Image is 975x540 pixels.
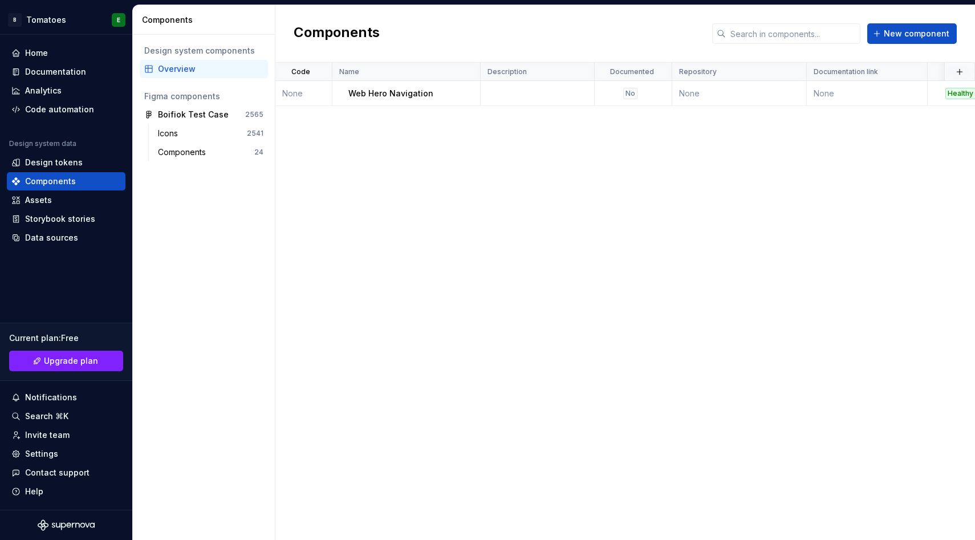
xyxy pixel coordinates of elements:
p: Name [339,67,359,76]
a: Analytics [7,82,125,100]
button: BTomatoesE [2,7,130,32]
button: Upgrade plan [9,351,123,371]
div: Code automation [25,104,94,115]
button: Notifications [7,388,125,407]
div: 24 [254,148,263,157]
div: Design system components [144,45,263,56]
button: Contact support [7,464,125,482]
p: Repository [679,67,717,76]
p: Description [487,67,527,76]
div: Boifiok Test Case [158,109,229,120]
button: Help [7,482,125,501]
p: Web Hero Navigation [348,88,433,99]
a: Home [7,44,125,62]
div: Figma components [144,91,263,102]
a: Boifiok Test Case2565 [140,105,268,124]
a: Icons2541 [153,124,268,143]
a: Design tokens [7,153,125,172]
div: 2565 [245,110,263,119]
div: Assets [25,194,52,206]
div: Components [25,176,76,187]
td: None [275,81,332,106]
div: Tomatoes [26,14,66,26]
div: Search ⌘K [25,411,68,422]
a: Code automation [7,100,125,119]
span: Upgrade plan [44,355,98,367]
svg: Supernova Logo [38,519,95,531]
a: Components24 [153,143,268,161]
div: Analytics [25,85,62,96]
div: Components [158,147,210,158]
div: Settings [25,448,58,460]
div: Home [25,47,48,59]
div: Notifications [25,392,77,403]
a: Assets [7,191,125,209]
a: Settings [7,445,125,463]
button: New component [867,23,957,44]
div: Storybook stories [25,213,95,225]
div: Icons [158,128,182,139]
a: Overview [140,60,268,78]
h2: Components [294,23,380,44]
input: Search in components... [726,23,860,44]
button: Search ⌘K [7,407,125,425]
div: Help [25,486,43,497]
div: Current plan : Free [9,332,123,344]
div: Overview [158,63,263,75]
a: Storybook stories [7,210,125,228]
span: New component [884,28,949,39]
div: Data sources [25,232,78,243]
p: Documented [610,67,654,76]
div: E [117,15,120,25]
div: No [623,88,637,99]
a: Documentation [7,63,125,81]
td: None [807,81,928,106]
div: Invite team [25,429,70,441]
div: 2541 [247,129,263,138]
div: B [8,13,22,27]
div: Components [142,14,270,26]
div: Design system data [9,139,76,148]
td: None [672,81,807,106]
a: Invite team [7,426,125,444]
a: Components [7,172,125,190]
div: Contact support [25,467,90,478]
div: Design tokens [25,157,83,168]
div: Documentation [25,66,86,78]
p: Documentation link [814,67,878,76]
a: Data sources [7,229,125,247]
